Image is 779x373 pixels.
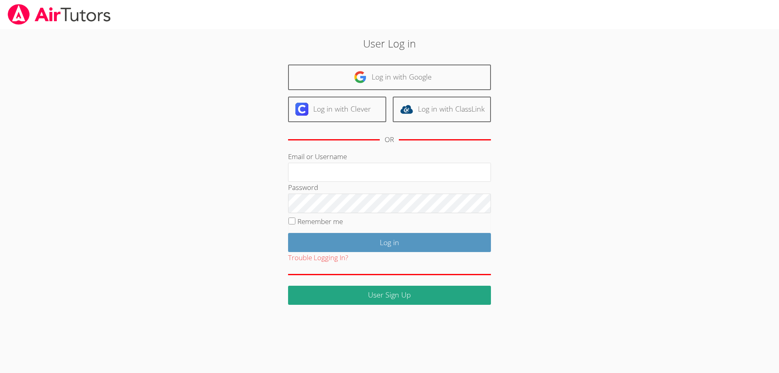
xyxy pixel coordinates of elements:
div: OR [385,134,394,146]
a: Log in with Google [288,65,491,90]
input: Log in [288,233,491,252]
label: Email or Username [288,152,347,161]
h2: User Log in [179,36,600,51]
img: google-logo-50288ca7cdecda66e5e0955fdab243c47b7ad437acaf1139b6f446037453330a.svg [354,71,367,84]
img: clever-logo-6eab21bc6e7a338710f1a6ff85c0baf02591cd810cc4098c63d3a4b26e2feb20.svg [295,103,308,116]
a: Log in with Clever [288,97,386,122]
label: Remember me [297,217,343,226]
label: Password [288,183,318,192]
img: classlink-logo-d6bb404cc1216ec64c9a2012d9dc4662098be43eaf13dc465df04b49fa7ab582.svg [400,103,413,116]
a: Log in with ClassLink [393,97,491,122]
button: Trouble Logging In? [288,252,348,264]
img: airtutors_banner-c4298cdbf04f3fff15de1276eac7730deb9818008684d7c2e4769d2f7ddbe033.png [7,4,112,25]
a: User Sign Up [288,286,491,305]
